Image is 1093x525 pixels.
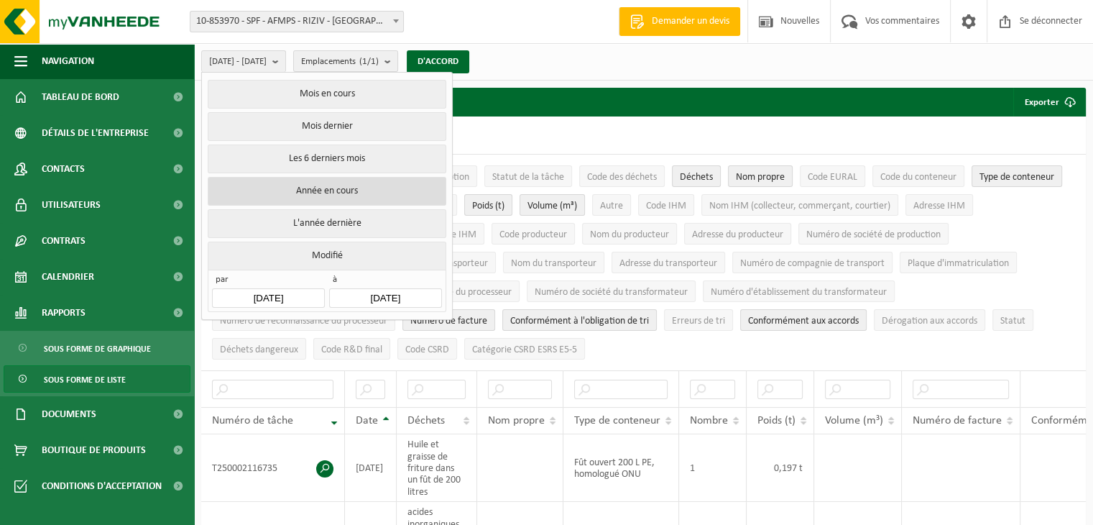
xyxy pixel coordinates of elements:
[42,272,94,283] font: Calendrier
[808,172,857,183] font: Code EURAL
[397,338,457,360] button: Code CSRDCode CSRD : Activer pour trier
[42,128,149,139] font: Détails de l'entreprise
[736,172,785,183] font: Nom propre
[472,201,504,211] font: Poids (t)
[1000,316,1025,327] font: Statut
[196,16,420,27] font: 10-853970 - SPF - AFMPS - RIZIV - [GEOGRAPHIC_DATA]
[913,201,965,211] font: Adresse IHM
[913,415,1002,426] font: Numéro de facture
[407,439,461,498] font: Huile et graisse de friture dans un fût de 200 litres
[511,258,596,269] font: Nom du transporteur
[208,242,446,270] button: Modifié
[321,344,382,355] font: Code R&D final
[292,218,361,229] font: L'année dernière
[806,229,941,240] font: Numéro de société de production
[311,250,342,261] font: Modifié
[680,172,713,183] font: Déchets
[190,11,404,32] span: 10-853970 - SPF - AFMPS - RIZIV - BRUXELLES
[503,252,604,273] button: Nom du transporteurNom du transporteur : Activer pour trier
[422,287,512,298] font: Adresse du processeur
[590,229,669,240] font: Nom du producteur
[652,16,729,27] font: Demander un devis
[4,334,190,362] a: Sous forme de graphique
[42,56,94,67] font: Navigation
[313,338,390,360] button: Code R&D finalCode R&D final : activer pour trier
[908,258,1009,269] font: Plaque d'immatriculation
[407,50,469,73] button: D'ACCORD
[672,165,721,187] button: DéchetsDéchets : Activer pour trier
[216,275,229,284] font: par
[510,316,649,327] font: Conformément à l'obligation de tri
[492,172,564,183] font: Statut de la tâche
[42,481,162,492] font: Conditions d'acceptation
[356,415,378,426] font: Date
[732,252,893,273] button: Numéro de compagnie de transportNuméro de compagnie de transport : Activer pour trier
[600,201,623,211] font: Autre
[992,309,1033,331] button: StatutStatut : Activer pour trier
[825,415,883,426] font: Volume (m³)
[296,186,358,196] font: Année en cours
[4,365,190,393] a: Sous forme de liste
[220,316,387,327] font: Numéro de reconnaissance du processeur
[208,209,446,238] button: L'année dernière
[527,280,696,302] button: Numéro de société du transformateurNuméro de société du transformateur : Activer pour trier
[872,165,964,187] button: Code du conteneurCode conteneur : Activer pour trier
[42,236,86,247] font: Contrats
[407,415,445,426] font: Déchets
[798,223,949,245] button: Numéro de société de productionNuméro de société du producteur : Activer pour trier
[527,201,577,211] font: Volume (m³)
[709,201,890,211] font: Nom IHM (collecteur, commerçant, courtier)
[740,258,885,269] font: Numéro de compagnie de transport
[619,7,740,36] a: Demander un devis
[587,172,657,183] font: Code des déchets
[492,223,575,245] button: Code producteurCode producteur : Activer pour trier
[414,280,520,302] button: Adresse du processeurAdresse du processeur : activer pour trier
[484,165,572,187] button: Statut de la tâcheStatut de la tâche : Activer pour trier
[520,194,585,216] button: Volume (m³)Volume (m³) : Activer pour trier
[464,194,512,216] button: Poids (t)Poids (t) : Activer pour trier
[42,200,101,211] font: Utilisateurs
[212,338,306,360] button: Déchets dangereux : Activer pour trier
[418,57,458,66] font: D'ACCORD
[209,57,267,66] font: [DATE] - [DATE]
[301,57,356,66] font: Emplacements
[774,463,803,474] font: 0,197 t
[220,344,298,355] font: Déchets dangereux
[592,194,631,216] button: AutreAutre : Activer pour trier
[900,252,1017,273] button: Plaque d'immatriculationPlaque d'immatriculation : Activer pour trier
[42,445,146,456] font: Boutique de produits
[646,201,686,211] font: Code IHM
[44,345,151,354] font: Sous forme de graphique
[359,57,379,66] font: (1/1)
[208,80,446,109] button: Mois en cours
[464,338,585,360] button: Catégorie CSRD ESRS E5-5Catégorie CSRD ESRS E5-5 : Activer pour trier
[582,223,677,245] button: Nom du producteurNom du fabricant : Activer pour trier
[574,415,660,426] font: Type de conteneur
[690,463,695,474] font: 1
[574,457,655,480] font: Fût ouvert 200 L PE, homologué ONU
[293,50,398,72] button: Emplacements(1/1)
[800,165,865,187] button: Code EURALCode EURAL : Activer pour trier
[208,177,446,206] button: Année en cours
[333,275,337,284] font: à
[757,415,795,426] font: Poids (t)
[502,309,657,331] button: Conformément à l'obligation de tri : Activer pour trier
[212,463,277,474] font: T250002116735
[44,376,126,385] font: Sous forme de liste
[672,316,725,327] font: Erreurs de tri
[42,409,96,420] font: Documents
[874,309,985,331] button: Dérogation aux accordsDéviation des accords : Activer pour trier
[299,88,354,99] font: Mois en cours
[201,50,286,72] button: [DATE] - [DATE]
[1025,98,1059,107] font: Exporter
[289,153,365,164] font: Les 6 derniers mois
[703,280,895,302] button: Numéro d'établissement du transformateurNuméro d'établissement du transformateur : Activer pour t...
[402,309,495,331] button: Numéro de factureNuméro de facture : Activer pour trier
[472,344,577,355] font: Catégorie CSRD ESRS E5-5
[410,316,487,327] font: Numéro de facture
[882,316,977,327] font: Dérogation aux accords
[684,223,791,245] button: Adresse du producteurAdresse du producteur : Activer pour trier
[212,309,395,331] button: Numéro de reconnaissance du processeurNuméro de reconnaissance du processeur : activer pour trier
[1020,16,1082,27] font: Se déconnecter
[488,415,545,426] font: Nom propre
